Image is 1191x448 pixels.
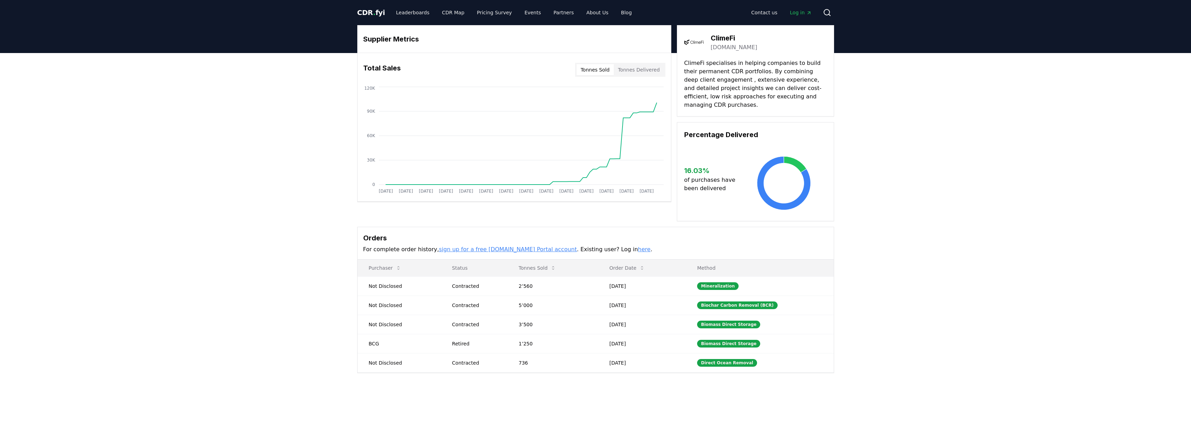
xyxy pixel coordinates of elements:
div: Biochar Carbon Removal (BCR) [697,301,777,309]
button: Order Date [604,261,650,275]
td: Not Disclosed [358,353,441,372]
div: Contracted [452,359,502,366]
div: Contracted [452,302,502,309]
p: of purchases have been delivered [684,176,741,193]
p: For complete order history, . Existing user? Log in . [363,245,828,254]
img: ClimeFi-logo [684,32,704,52]
a: [DOMAIN_NAME] [711,43,757,52]
tspan: [DATE] [619,189,634,194]
td: 1’250 [507,334,598,353]
div: Mineralization [697,282,739,290]
tspan: [DATE] [639,189,654,194]
tspan: 60K [367,133,375,138]
a: Events [519,6,547,19]
a: Log in [784,6,817,19]
td: [DATE] [598,334,686,353]
button: Tonnes Delivered [614,64,664,75]
td: 3’500 [507,315,598,334]
a: Leaderboards [390,6,435,19]
td: [DATE] [598,353,686,372]
tspan: 30K [367,158,375,163]
h3: ClimeFi [711,33,757,43]
tspan: [DATE] [479,189,493,194]
div: Contracted [452,283,502,290]
a: Contact us [746,6,783,19]
p: Status [446,264,502,271]
tspan: [DATE] [499,189,513,194]
tspan: [DATE] [559,189,573,194]
td: [DATE] [598,315,686,334]
a: sign up for a free [DOMAIN_NAME] Portal account [439,246,577,253]
a: About Us [581,6,614,19]
td: Not Disclosed [358,276,441,296]
div: Contracted [452,321,502,328]
td: BCG [358,334,441,353]
span: . [373,8,375,17]
tspan: [DATE] [439,189,453,194]
button: Tonnes Sold [513,261,562,275]
h3: Orders [363,233,828,243]
a: here [638,246,650,253]
h3: Supplier Metrics [363,34,665,44]
tspan: [DATE] [419,189,433,194]
a: Partners [548,6,579,19]
div: Biomass Direct Storage [697,321,760,328]
span: CDR fyi [357,8,385,17]
tspan: [DATE] [459,189,473,194]
div: Biomass Direct Storage [697,340,760,348]
button: Purchaser [363,261,407,275]
span: Log in [790,9,811,16]
tspan: [DATE] [519,189,533,194]
tspan: [DATE] [379,189,393,194]
h3: Total Sales [363,63,401,77]
a: Pricing Survey [471,6,517,19]
h3: Percentage Delivered [684,129,827,140]
p: ClimeFi specialises in helping companies to build their permanent CDR portfolios. By combining de... [684,59,827,109]
td: Not Disclosed [358,315,441,334]
tspan: 0 [372,182,375,187]
td: Not Disclosed [358,296,441,315]
div: Retired [452,340,502,347]
button: Tonnes Sold [577,64,614,75]
a: CDR Map [436,6,470,19]
tspan: [DATE] [579,189,594,194]
div: Direct Ocean Removal [697,359,757,367]
tspan: [DATE] [399,189,413,194]
nav: Main [746,6,817,19]
tspan: [DATE] [539,189,553,194]
td: 5’000 [507,296,598,315]
tspan: [DATE] [599,189,613,194]
td: 2’560 [507,276,598,296]
a: Blog [616,6,638,19]
td: [DATE] [598,296,686,315]
h3: 16.03 % [684,165,741,176]
nav: Main [390,6,637,19]
p: Method [692,264,828,271]
tspan: 90K [367,109,375,114]
tspan: 120K [364,86,375,91]
a: CDR.fyi [357,8,385,17]
td: [DATE] [598,276,686,296]
td: 736 [507,353,598,372]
